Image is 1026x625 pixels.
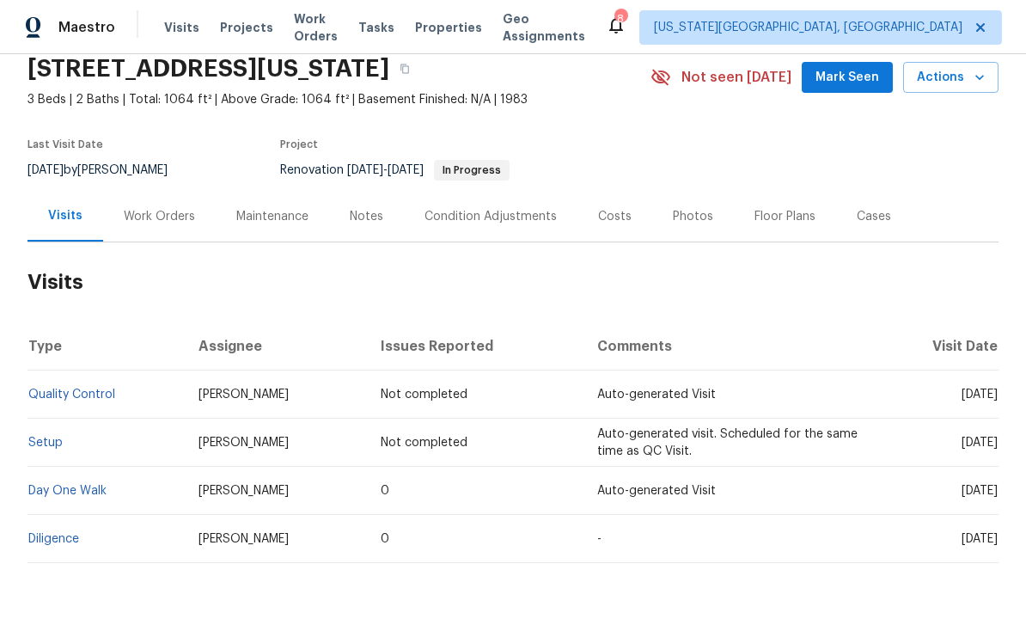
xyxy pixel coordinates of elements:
[598,208,632,225] div: Costs
[280,139,318,150] span: Project
[381,533,389,545] span: 0
[654,19,962,36] span: [US_STATE][GEOGRAPHIC_DATA], [GEOGRAPHIC_DATA]
[185,322,367,371] th: Assignee
[198,485,289,497] span: [PERSON_NAME]
[381,389,467,401] span: Not completed
[347,164,383,176] span: [DATE]
[597,485,716,497] span: Auto-generated Visit
[583,322,875,371] th: Comments
[28,437,63,449] a: Setup
[27,242,999,322] h2: Visits
[27,322,185,371] th: Type
[503,10,585,45] span: Geo Assignments
[614,10,626,28] div: 8
[875,322,999,371] th: Visit Date
[802,62,893,94] button: Mark Seen
[280,164,510,176] span: Renovation
[27,160,188,181] div: by [PERSON_NAME]
[962,485,998,497] span: [DATE]
[164,19,199,36] span: Visits
[917,67,985,89] span: Actions
[236,208,308,225] div: Maintenance
[124,208,195,225] div: Work Orders
[597,428,858,457] span: Auto-generated visit. Scheduled for the same time as QC Visit.
[28,389,115,401] a: Quality Control
[388,164,424,176] span: [DATE]
[198,389,289,401] span: [PERSON_NAME]
[424,208,557,225] div: Condition Adjustments
[347,164,424,176] span: -
[597,533,602,545] span: -
[389,53,420,84] button: Copy Address
[294,10,338,45] span: Work Orders
[754,208,815,225] div: Floor Plans
[436,165,508,175] span: In Progress
[28,533,79,545] a: Diligence
[681,69,791,86] span: Not seen [DATE]
[962,437,998,449] span: [DATE]
[27,60,389,77] h2: [STREET_ADDRESS][US_STATE]
[220,19,273,36] span: Projects
[358,21,394,34] span: Tasks
[673,208,713,225] div: Photos
[28,485,107,497] a: Day One Walk
[350,208,383,225] div: Notes
[857,208,891,225] div: Cases
[597,389,716,401] span: Auto-generated Visit
[962,533,998,545] span: [DATE]
[367,322,583,371] th: Issues Reported
[381,485,389,497] span: 0
[962,389,998,401] span: [DATE]
[27,164,64,176] span: [DATE]
[415,19,482,36] span: Properties
[58,19,115,36] span: Maestro
[48,207,82,224] div: Visits
[198,533,289,545] span: [PERSON_NAME]
[381,437,467,449] span: Not completed
[27,139,103,150] span: Last Visit Date
[815,67,879,89] span: Mark Seen
[27,91,650,108] span: 3 Beds | 2 Baths | Total: 1064 ft² | Above Grade: 1064 ft² | Basement Finished: N/A | 1983
[903,62,999,94] button: Actions
[198,437,289,449] span: [PERSON_NAME]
